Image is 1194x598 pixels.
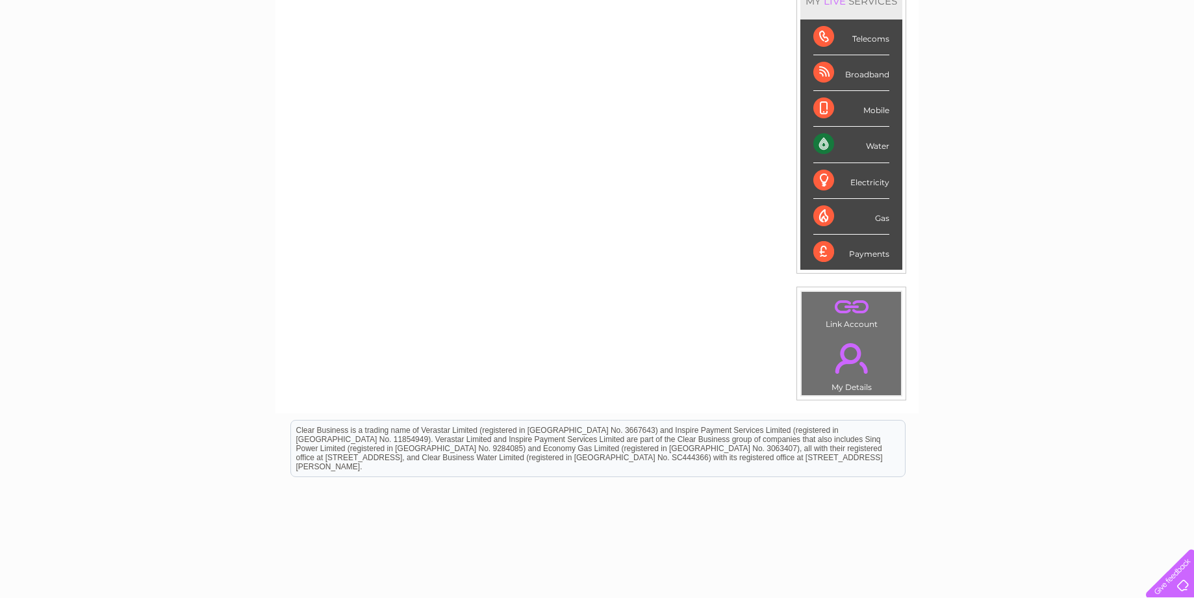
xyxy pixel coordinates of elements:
[998,55,1026,65] a: Energy
[965,55,990,65] a: Water
[805,295,898,318] a: .
[1034,55,1073,65] a: Telecoms
[949,6,1039,23] a: 0333 014 3131
[813,199,889,235] div: Gas
[813,55,889,91] div: Broadband
[801,332,902,396] td: My Details
[813,127,889,162] div: Water
[291,7,905,63] div: Clear Business is a trading name of Verastar Limited (registered in [GEOGRAPHIC_DATA] No. 3667643...
[1108,55,1139,65] a: Contact
[42,34,108,73] img: logo.png
[813,163,889,199] div: Electricity
[813,235,889,270] div: Payments
[1151,55,1182,65] a: Log out
[813,91,889,127] div: Mobile
[801,291,902,332] td: Link Account
[813,19,889,55] div: Telecoms
[1081,55,1100,65] a: Blog
[805,335,898,381] a: .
